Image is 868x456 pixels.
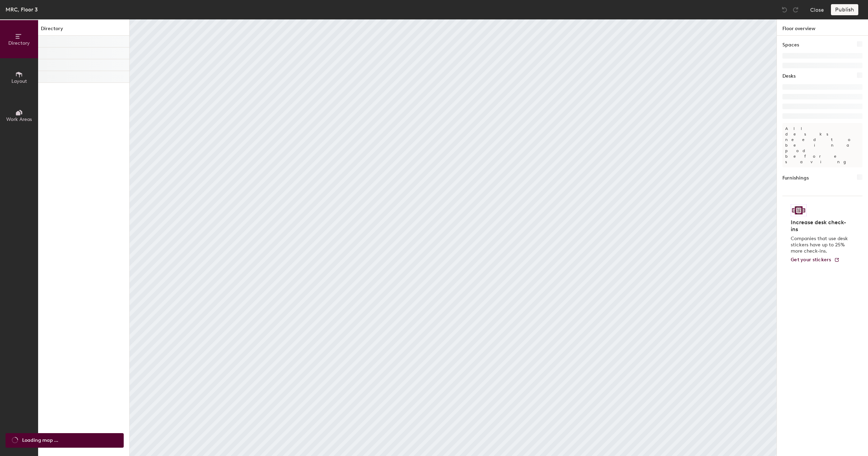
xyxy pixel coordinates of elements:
[782,123,862,167] p: All desks need to be in a pod before saving
[777,19,868,36] h1: Floor overview
[791,257,831,263] span: Get your stickers
[791,219,850,233] h4: Increase desk check-ins
[22,437,58,444] span: Loading map ...
[6,116,32,122] span: Work Areas
[782,174,809,182] h1: Furnishings
[791,204,807,216] img: Sticker logo
[791,257,840,263] a: Get your stickers
[810,4,824,15] button: Close
[6,5,38,14] div: MRC, Floor 3
[782,72,796,80] h1: Desks
[782,41,799,49] h1: Spaces
[781,6,788,13] img: Undo
[791,236,850,254] p: Companies that use desk stickers have up to 25% more check-ins.
[8,40,30,46] span: Directory
[38,25,129,36] h1: Directory
[792,6,799,13] img: Redo
[130,19,777,456] canvas: Map
[11,78,27,84] span: Layout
